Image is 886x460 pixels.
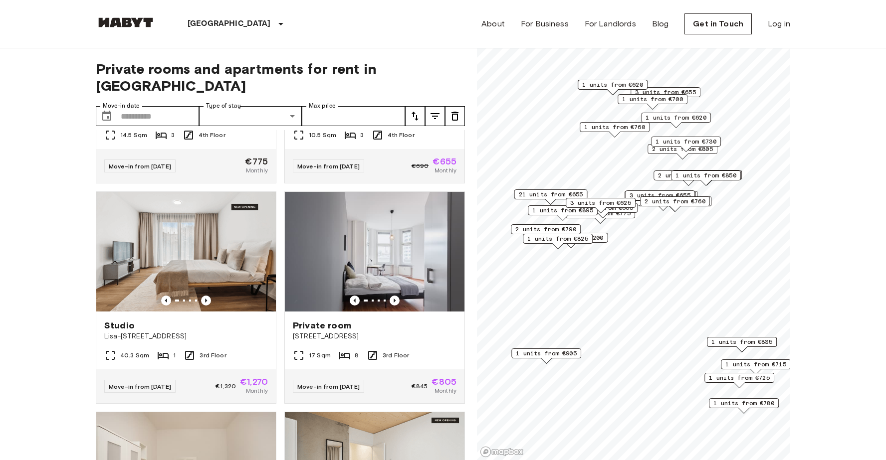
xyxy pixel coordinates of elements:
button: Previous image [201,296,211,306]
div: Map marker [511,348,581,364]
div: Map marker [641,113,711,128]
a: About [481,18,505,30]
span: Monthly [246,166,268,175]
span: €845 [412,382,428,391]
span: €805 [432,377,456,386]
span: €655 [433,157,456,166]
label: Type of stay [206,102,241,110]
span: 2 units from €655 [658,171,719,180]
span: 1 units from €730 [656,137,716,146]
span: Studio [104,319,135,331]
button: Choose date [97,106,117,126]
a: Marketing picture of unit DE-01-047-05HPrevious imagePrevious imagePrivate room[STREET_ADDRESS]17... [284,191,465,404]
span: Monthly [435,386,456,395]
span: 10.5 Sqm [309,131,336,140]
label: Max price [309,102,336,110]
span: 3 units from €655 [635,88,696,97]
span: 1 units from €620 [646,113,706,122]
a: Get in Touch [684,13,752,34]
button: tune [425,106,445,126]
div: Map marker [566,198,636,213]
button: Previous image [161,296,171,306]
span: 1 units from €825 [527,234,588,243]
span: Private room [293,319,351,331]
span: Move-in from [DATE] [109,162,171,170]
div: Map marker [625,190,695,206]
span: 1 units from €780 [713,399,774,408]
button: tune [445,106,465,126]
span: 2 units from €760 [645,197,705,206]
span: 3 [360,131,364,140]
img: Marketing picture of unit DE-01-491-304-001 [96,192,276,311]
a: Log in [768,18,790,30]
div: Map marker [704,373,774,388]
a: Blog [652,18,669,30]
div: Map marker [511,224,581,240]
span: 3 [171,131,175,140]
span: €690 [412,161,429,170]
span: Move-in from [DATE] [297,383,360,390]
span: 4th Floor [388,131,414,140]
span: Move-in from [DATE] [109,383,171,390]
span: Monthly [246,386,268,395]
span: 1 units from €895 [532,206,593,215]
div: Map marker [528,205,598,221]
button: Previous image [390,296,400,306]
div: Map marker [631,87,700,103]
span: 21 units from €655 [519,190,583,199]
a: Mapbox logo [480,446,524,458]
span: 1 units from €760 [584,123,645,132]
span: 3rd Floor [383,351,409,360]
button: tune [405,106,425,126]
span: 1 units from €905 [516,349,577,358]
span: 40.3 Sqm [120,351,149,360]
span: 2 units from €790 [515,225,576,234]
div: Map marker [651,137,721,152]
span: 8 [355,351,359,360]
div: Map marker [709,398,779,414]
div: Map marker [654,170,723,186]
div: Map marker [514,189,588,205]
div: Map marker [580,122,650,138]
span: Move-in from [DATE] [297,162,360,170]
div: Map marker [625,191,698,206]
button: Previous image [350,296,360,306]
div: Map marker [618,94,687,110]
span: Monthly [435,166,456,175]
label: Move-in date [103,102,140,110]
span: 3 units from €655 [630,191,690,200]
span: 1 [173,351,176,360]
div: Map marker [671,170,741,186]
a: Marketing picture of unit DE-01-491-304-001Previous imagePrevious imageStudioLisa-[STREET_ADDRESS... [96,191,276,404]
div: Map marker [535,233,608,248]
span: 3rd Floor [200,351,226,360]
span: 4th Floor [199,131,225,140]
span: €775 [245,157,268,166]
span: [STREET_ADDRESS] [293,331,456,341]
img: Habyt [96,17,156,27]
span: 1 units from €715 [725,360,786,369]
span: 14.5 Sqm [120,131,147,140]
div: Map marker [707,337,777,352]
span: 1 units from €835 [711,337,772,346]
span: 1 units from €700 [622,95,683,104]
a: For Landlords [585,18,636,30]
p: [GEOGRAPHIC_DATA] [188,18,271,30]
span: Lisa-[STREET_ADDRESS] [104,331,268,341]
div: Map marker [523,234,593,249]
img: Marketing picture of unit DE-01-047-05H [285,192,464,311]
div: Map marker [640,196,710,212]
a: For Business [521,18,569,30]
span: €1,320 [216,382,236,391]
span: Private rooms and apartments for rent in [GEOGRAPHIC_DATA] [96,60,465,94]
span: 17 Sqm [309,351,331,360]
div: Map marker [578,80,648,95]
span: 1 units from €725 [709,373,770,382]
span: 1 units from €1200 [539,233,604,242]
span: €1,270 [240,377,268,386]
div: Map marker [672,170,742,185]
div: Map marker [639,196,712,212]
span: 1 units from €620 [582,80,643,89]
span: 3 units from €625 [570,198,631,207]
div: Map marker [648,144,717,159]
